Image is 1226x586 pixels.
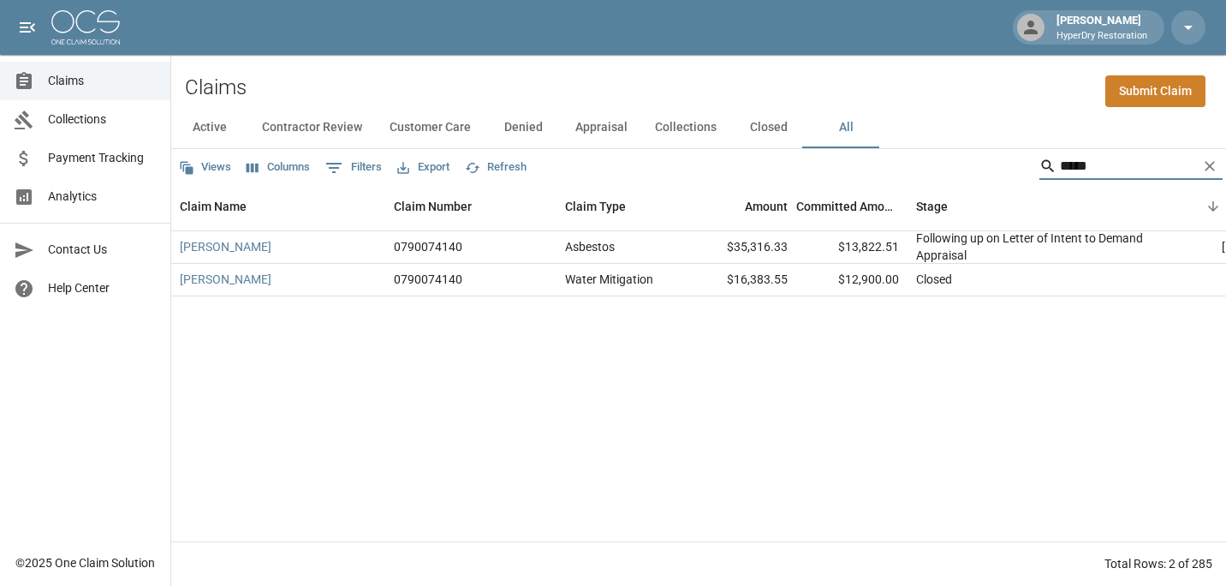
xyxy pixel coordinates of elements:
div: © 2025 One Claim Solution [15,554,155,571]
div: [PERSON_NAME] [1050,12,1154,43]
div: $13,822.51 [796,231,908,264]
img: ocs-logo-white-transparent.png [51,10,120,45]
span: Analytics [48,188,157,206]
div: Claim Number [394,182,472,230]
button: Contractor Review [248,107,376,148]
button: Appraisal [562,107,641,148]
button: Active [171,107,248,148]
a: [PERSON_NAME] [180,238,271,255]
button: Clear [1197,153,1223,179]
div: Water Mitigation [565,271,653,288]
div: Amount [745,182,788,230]
button: open drawer [10,10,45,45]
span: Payment Tracking [48,149,157,167]
a: Submit Claim [1105,75,1205,107]
div: Total Rows: 2 of 285 [1104,555,1212,572]
div: Claim Type [565,182,626,230]
div: Amount [685,182,796,230]
div: dynamic tabs [171,107,1226,148]
div: Claim Number [385,182,556,230]
div: Committed Amount [796,182,908,230]
button: Refresh [461,154,531,181]
div: Stage [916,182,948,230]
a: [PERSON_NAME] [180,271,271,288]
p: HyperDry Restoration [1056,29,1147,44]
button: Views [175,154,235,181]
div: $35,316.33 [685,231,796,264]
div: $16,383.55 [685,264,796,296]
div: $12,900.00 [796,264,908,296]
button: Show filters [321,154,386,182]
button: Select columns [242,154,314,181]
div: Asbestos [565,238,615,255]
div: Stage [908,182,1164,230]
span: Help Center [48,279,157,297]
div: Claim Type [556,182,685,230]
span: Collections [48,111,157,129]
button: Collections [641,107,730,148]
button: Export [393,154,454,181]
button: Customer Care [376,107,485,148]
div: Following up on Letter of Intent to Demand Appraisal [916,230,1156,264]
div: Claim Name [171,182,385,230]
div: 0790074140 [394,238,462,255]
button: Denied [485,107,562,148]
button: Closed [730,107,807,148]
span: Contact Us [48,241,157,259]
div: Search [1039,152,1223,183]
button: All [807,107,884,148]
span: Claims [48,72,157,90]
div: Closed [916,271,952,288]
div: Committed Amount [796,182,899,230]
h2: Claims [185,75,247,100]
div: 0790074140 [394,271,462,288]
button: Sort [1201,194,1225,218]
div: Claim Name [180,182,247,230]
